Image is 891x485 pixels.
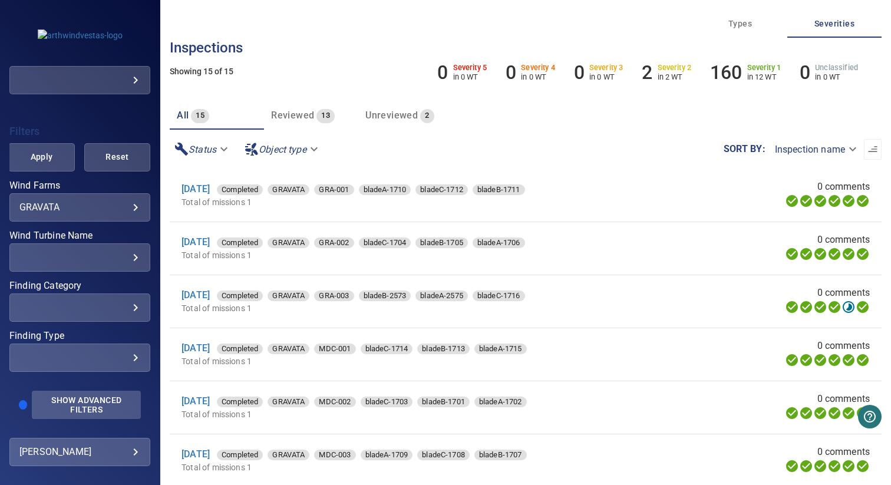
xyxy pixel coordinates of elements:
[361,343,413,355] span: bladeC-1714
[217,291,263,301] div: Completed
[9,126,150,137] h4: Filters
[785,406,799,420] svg: Uploading 100%
[474,343,527,355] span: bladeA-1715
[181,302,656,314] p: Total of missions 1
[415,290,468,302] span: bladeA-2575
[417,343,470,355] span: bladeB-1713
[415,184,468,196] span: bladeC-1712
[9,193,150,222] div: Wind Farms
[314,396,355,408] span: MDC-002
[314,344,355,354] div: MDC-001
[9,281,150,291] label: Finding Category
[38,29,123,41] img: arthwindvestas-logo
[856,247,870,261] svg: Classification 100%
[359,237,411,248] div: bladeC-1704
[19,202,140,213] div: GRAVATA
[240,139,325,160] div: Object type
[170,40,882,55] h3: Inspections
[864,139,882,160] button: Sort list from oldest to newest
[437,61,448,84] h6: 0
[856,353,870,367] svg: Classification 100%
[765,139,864,160] div: Inspection name
[170,139,235,160] div: Status
[747,64,781,72] h6: Severity 1
[314,450,355,460] div: MDC-003
[437,61,487,84] li: Severity 5
[841,247,856,261] svg: Matching 100%
[473,184,525,195] div: bladeB-1711
[799,459,813,473] svg: Data Formatted 100%
[800,61,810,84] h6: 0
[268,184,309,196] span: GRAVATA
[813,247,827,261] svg: Selecting 100%
[724,144,765,154] label: Sort by :
[658,72,692,81] p: in 2 WT
[314,397,355,407] div: MDC-002
[359,184,411,195] div: bladeA-1710
[800,61,858,84] li: Severity Unclassified
[785,247,799,261] svg: Uploading 100%
[361,449,413,461] span: bladeA-1709
[658,64,692,72] h6: Severity 2
[813,353,827,367] svg: Selecting 100%
[268,397,309,407] div: GRAVATA
[84,143,150,171] button: Reset
[841,300,856,314] svg: Matching 3%
[415,184,468,195] div: bladeC-1712
[361,450,413,460] div: bladeA-1709
[474,396,527,408] span: bladeA-1702
[8,143,74,171] button: Apply
[473,184,525,196] span: bladeB-1711
[217,396,263,408] span: Completed
[268,237,309,249] span: GRAVATA
[181,183,210,194] a: [DATE]
[217,449,263,461] span: Completed
[361,396,413,408] span: bladeC-1703
[813,300,827,314] svg: Selecting 100%
[817,392,870,406] span: 0 comments
[271,110,314,121] span: Reviewed
[856,459,870,473] svg: Classification 100%
[359,291,411,301] div: bladeB-2573
[642,61,652,84] h6: 2
[181,236,210,248] a: [DATE]
[827,406,841,420] svg: ML Processing 100%
[268,344,309,354] div: GRAVATA
[23,150,60,164] span: Apply
[181,342,210,354] a: [DATE]
[217,237,263,248] div: Completed
[841,406,856,420] svg: Matching 100%
[642,61,691,84] li: Severity 2
[191,109,209,123] span: 15
[827,459,841,473] svg: ML Processing 100%
[815,64,858,72] h6: Unclassified
[474,344,527,354] div: bladeA-1715
[361,397,413,407] div: bladeC-1703
[217,184,263,195] div: Completed
[181,395,210,407] a: [DATE]
[9,344,150,372] div: Finding Type
[574,61,585,84] h6: 0
[359,184,411,196] span: bladeA-1710
[417,449,470,461] span: bladeC-1708
[574,61,623,84] li: Severity 3
[268,237,309,248] div: GRAVATA
[785,353,799,367] svg: Uploading 100%
[473,290,525,302] span: bladeC-1716
[415,237,468,249] span: bladeB-1705
[170,67,882,76] h5: Showing 15 of 15
[268,449,309,461] span: GRAVATA
[314,343,355,355] span: MDC-001
[9,181,150,190] label: Wind Farms
[710,61,781,84] li: Severity 1
[506,61,555,84] li: Severity 4
[841,194,856,208] svg: Matching 100%
[453,64,487,72] h6: Severity 5
[189,144,216,155] em: Status
[817,445,870,459] span: 0 comments
[813,459,827,473] svg: Selecting 100%
[474,449,527,461] span: bladeB-1707
[521,72,555,81] p: in 0 WT
[420,109,434,123] span: 2
[799,406,813,420] svg: Data Formatted 100%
